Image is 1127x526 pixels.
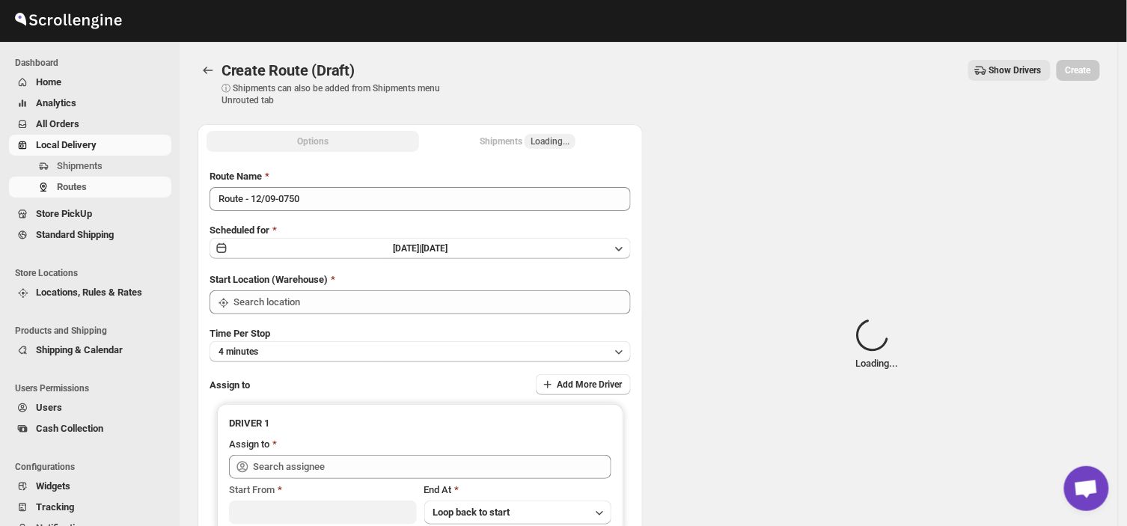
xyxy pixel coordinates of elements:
span: Widgets [36,480,70,492]
span: 4 minutes [219,346,258,358]
button: Cash Collection [9,418,171,439]
span: Local Delivery [36,139,97,150]
input: Search location [233,290,631,314]
button: Home [9,72,171,93]
span: Loop back to start [433,507,510,518]
span: [DATE] | [393,243,421,254]
span: Create Route (Draft) [222,61,355,79]
button: Selected Shipments [422,131,635,152]
span: Shipping & Calendar [36,344,123,355]
button: Routes [198,60,219,81]
div: Assign to [229,437,269,452]
span: Scheduled for [210,224,269,236]
button: All Route Options [207,131,419,152]
button: Routes [9,177,171,198]
button: [DATE]|[DATE] [210,238,631,259]
span: Users Permissions [15,382,172,394]
div: Shipments [480,134,575,149]
span: Start From [229,484,275,495]
span: Store PickUp [36,208,92,219]
span: Add More Driver [557,379,622,391]
button: Analytics [9,93,171,114]
span: Assign to [210,379,250,391]
p: ⓘ Shipments can also be added from Shipments menu Unrouted tab [222,82,457,106]
span: Users [36,402,62,413]
span: [DATE] [421,243,448,254]
span: Start Location (Warehouse) [210,274,328,285]
span: Time Per Stop [210,328,270,339]
div: End At [424,483,611,498]
button: Users [9,397,171,418]
span: Store Locations [15,267,172,279]
button: Loop back to start [424,501,611,525]
div: Loading... [856,319,899,371]
button: Widgets [9,476,171,497]
span: Cash Collection [36,423,103,434]
span: Analytics [36,97,76,108]
span: Show Drivers [989,64,1042,76]
span: All Orders [36,118,79,129]
input: Search assignee [253,455,611,479]
button: Tracking [9,497,171,518]
button: Add More Driver [536,374,631,395]
input: Eg: Bengaluru Route [210,187,631,211]
button: 4 minutes [210,341,631,362]
span: Loading... [531,135,569,147]
div: Open chat [1064,466,1109,511]
button: Show Drivers [968,60,1051,81]
span: Dashboard [15,57,172,69]
button: Locations, Rules & Rates [9,282,171,303]
span: Route Name [210,171,262,182]
button: Shipping & Calendar [9,340,171,361]
span: Routes [57,181,87,192]
button: All Orders [9,114,171,135]
span: Tracking [36,501,74,513]
span: Locations, Rules & Rates [36,287,142,298]
span: Shipments [57,160,103,171]
span: Standard Shipping [36,229,114,240]
h3: DRIVER 1 [229,416,611,431]
button: Shipments [9,156,171,177]
span: Home [36,76,61,88]
span: Configurations [15,461,172,473]
span: Products and Shipping [15,325,172,337]
span: Options [297,135,329,147]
